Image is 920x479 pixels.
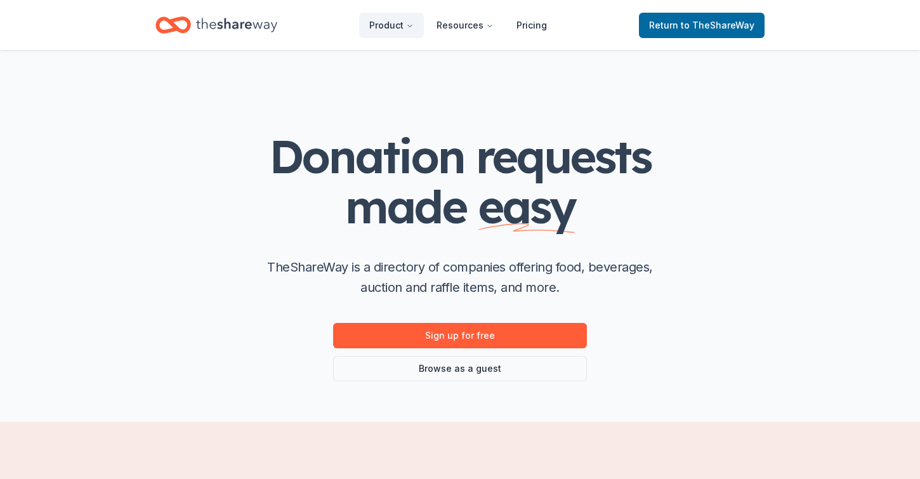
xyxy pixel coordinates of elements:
[333,356,587,381] a: Browse as a guest
[359,10,557,40] nav: Main
[155,10,277,40] a: Home
[206,131,714,232] h1: Donation requests made
[639,13,765,38] a: Returnto TheShareWay
[426,13,504,38] button: Resources
[257,257,663,298] p: TheShareWay is a directory of companies offering food, beverages, auction and raffle items, and m...
[333,323,587,348] a: Sign up for free
[359,13,424,38] button: Product
[478,178,575,235] span: easy
[506,13,557,38] a: Pricing
[649,18,754,33] span: Return
[681,20,754,30] span: to TheShareWay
